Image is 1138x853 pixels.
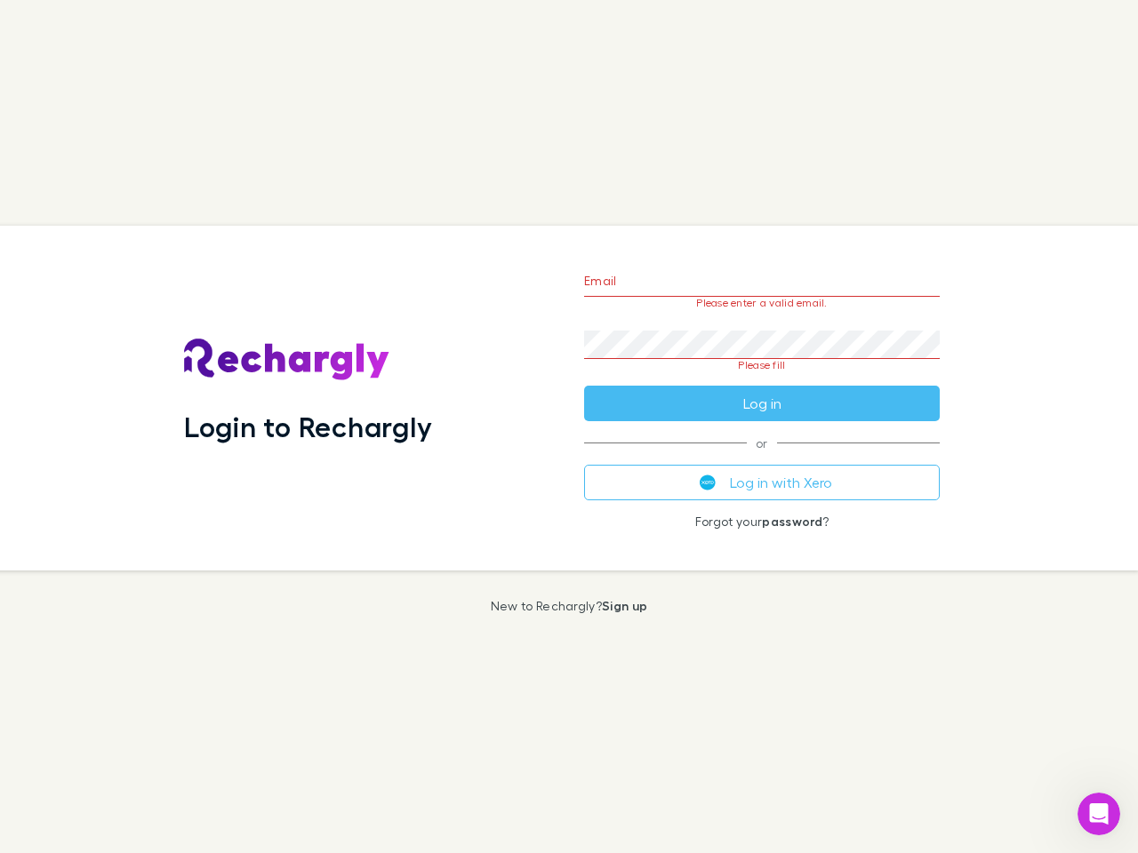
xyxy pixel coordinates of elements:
[584,386,940,421] button: Log in
[1078,793,1120,835] iframe: Intercom live chat
[584,297,940,309] p: Please enter a valid email.
[584,359,940,371] p: Please fill
[184,339,390,381] img: Rechargly's Logo
[584,465,940,500] button: Log in with Xero
[584,514,940,529] p: Forgot your ?
[762,514,822,529] a: password
[700,474,716,490] img: Xero's logo
[491,599,648,613] p: New to Rechargly?
[184,410,432,443] h1: Login to Rechargly
[602,598,647,613] a: Sign up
